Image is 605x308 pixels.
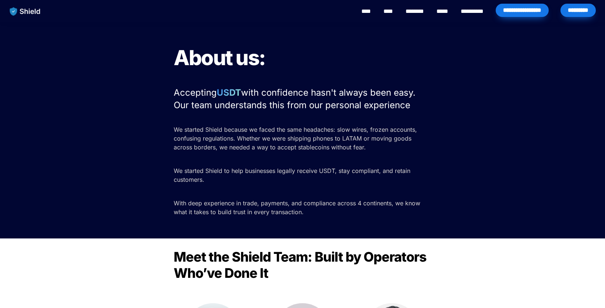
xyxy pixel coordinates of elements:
[174,45,265,70] span: About us:
[174,199,422,216] span: With deep experience in trade, payments, and compliance across 4 continents, we know what it take...
[174,167,412,183] span: We started Shield to help businesses legally receive USDT, stay compliant, and retain customers.
[174,249,429,281] span: Meet the Shield Team: Built by Operators Who’ve Done It
[174,126,419,151] span: We started Shield because we faced the same headaches: slow wires, frozen accounts, confusing reg...
[174,87,418,110] span: with confidence hasn't always been easy. Our team understands this from our personal experience
[6,4,44,19] img: website logo
[174,87,217,98] span: Accepting
[217,87,241,98] strong: USDT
